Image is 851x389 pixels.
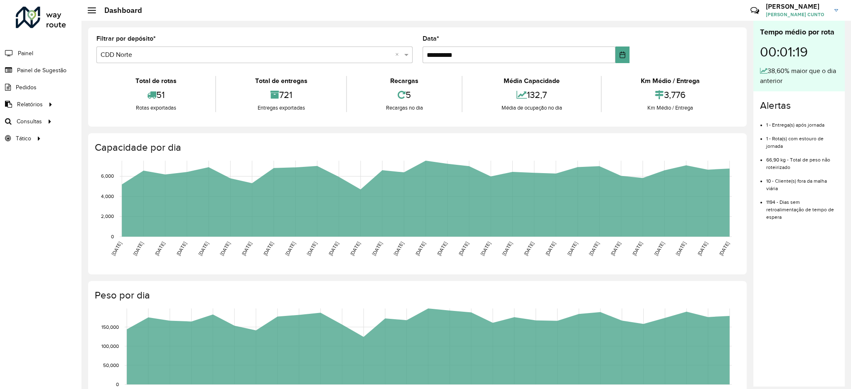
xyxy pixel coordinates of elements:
div: Total de entregas [218,76,344,86]
h2: Dashboard [96,6,142,15]
text: 50,000 [103,362,119,368]
span: Pedidos [16,83,37,92]
li: 10 - Cliente(s) fora da malha viária [766,171,838,192]
span: Relatórios [17,100,43,109]
text: 100,000 [101,343,119,349]
div: Entregas exportadas [218,104,344,112]
text: 2,000 [101,214,114,219]
text: [DATE] [371,241,383,257]
text: [DATE] [111,241,123,257]
h4: Alertas [760,100,838,112]
li: 1194 - Dias sem retroalimentação de tempo de espera [766,192,838,221]
text: [DATE] [718,241,730,257]
div: Média de ocupação no dia [465,104,599,112]
text: 0 [111,234,114,239]
li: 1 - Rota(s) com estouro de jornada [766,129,838,150]
text: 150,000 [101,324,119,330]
span: Tático [16,134,31,143]
text: [DATE] [175,241,187,257]
text: [DATE] [631,241,643,257]
text: [DATE] [349,241,361,257]
text: [DATE] [523,241,535,257]
text: [DATE] [544,241,556,257]
text: [DATE] [610,241,622,257]
span: Clear all [395,50,402,60]
div: Recargas no dia [349,104,460,112]
text: [DATE] [675,241,687,257]
text: [DATE] [436,241,448,257]
div: Total de rotas [98,76,213,86]
div: 51 [98,86,213,104]
text: [DATE] [480,241,492,257]
text: [DATE] [284,241,296,257]
text: [DATE] [241,241,253,257]
li: 1 - Entrega(s) após jornada [766,115,838,129]
span: Painel [18,49,33,58]
div: 00:01:19 [760,38,838,66]
div: Rotas exportadas [98,104,213,112]
div: Média Capacidade [465,76,599,86]
div: 132,7 [465,86,599,104]
h4: Capacidade por dia [95,142,738,154]
div: 38,60% maior que o dia anterior [760,66,838,86]
text: [DATE] [414,241,426,257]
div: Tempo médio por rota [760,27,838,38]
div: 3,776 [604,86,736,104]
div: Km Médio / Entrega [604,104,736,112]
text: 4,000 [101,193,114,199]
text: [DATE] [219,241,231,257]
text: [DATE] [566,241,578,257]
text: [DATE] [306,241,318,257]
div: 721 [218,86,344,104]
text: 6,000 [101,174,114,179]
div: Km Médio / Entrega [604,76,736,86]
label: Data [423,34,439,44]
a: Contato Rápido [746,2,764,20]
text: [DATE] [588,241,600,257]
li: 66,90 kg - Total de peso não roteirizado [766,150,838,171]
h4: Peso por dia [95,289,738,301]
span: [PERSON_NAME] CUNTO [766,11,828,18]
text: [DATE] [327,241,339,257]
h3: [PERSON_NAME] [766,2,828,10]
text: [DATE] [154,241,166,257]
text: 0 [116,382,119,387]
text: [DATE] [262,241,274,257]
text: [DATE] [653,241,665,257]
text: [DATE] [197,241,209,257]
text: [DATE] [501,241,513,257]
text: [DATE] [393,241,405,257]
text: [DATE] [696,241,708,257]
span: Painel de Sugestão [17,66,66,75]
text: [DATE] [132,241,144,257]
label: Filtrar por depósito [96,34,156,44]
div: 5 [349,86,460,104]
div: Recargas [349,76,460,86]
button: Choose Date [615,46,630,63]
text: [DATE] [457,241,470,257]
span: Consultas [17,117,42,126]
